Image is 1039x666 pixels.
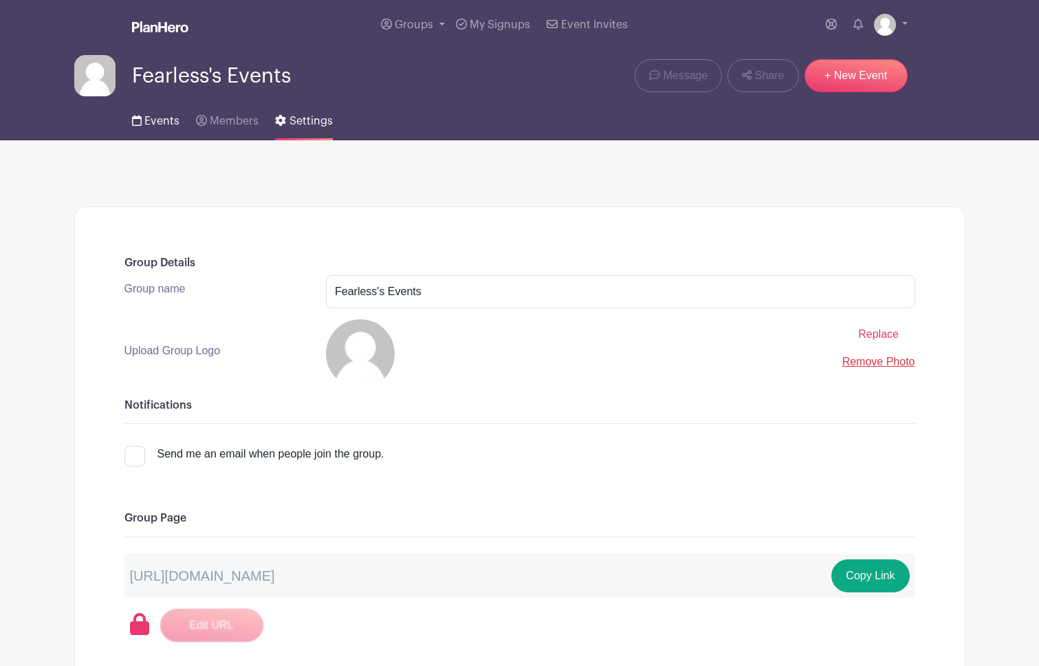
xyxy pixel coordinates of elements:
a: Message [635,59,722,92]
img: default-ce2991bfa6775e67f084385cd625a349d9dcbb7a52a09fb2fda1e96e2d18dcdb.png [74,55,116,96]
a: Members [196,96,259,140]
span: My Signups [470,19,530,30]
span: Share [755,67,785,84]
a: + New Event [805,59,908,92]
span: Message [663,67,708,84]
span: Members [210,116,259,127]
span: Events [144,116,179,127]
p: [URL][DOMAIN_NAME] [130,566,275,586]
span: Event Invites [561,19,628,30]
h6: Group Details [124,257,915,270]
a: Settings [275,96,332,140]
button: Copy Link [831,559,909,592]
img: default-ce2991bfa6775e67f084385cd625a349d9dcbb7a52a09fb2fda1e96e2d18dcdb.png [874,14,896,36]
img: logo_white-6c42ec7e38ccf1d336a20a19083b03d10ae64f83f12c07503d8b9e83406b4c7d.svg [132,21,188,32]
h6: Group Page [124,512,915,525]
a: Remove Photo [842,356,915,367]
span: Fearless's Events [132,65,291,87]
img: default-ce2991bfa6775e67f084385cd625a349d9dcbb7a52a09fb2fda1e96e2d18dcdb.png [326,319,395,388]
label: Upload Group Logo [124,343,221,359]
span: Replace [858,328,899,340]
h6: Notifications [124,399,915,412]
a: Events [132,96,179,140]
a: Share [728,59,798,92]
span: Groups [395,19,433,30]
label: Group name [124,281,186,297]
div: Send me an email when people join the group. [157,446,384,462]
span: Settings [289,116,333,127]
